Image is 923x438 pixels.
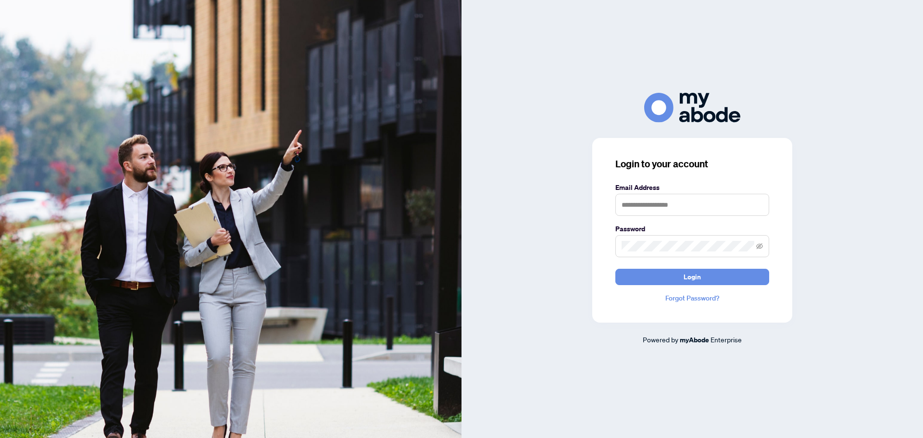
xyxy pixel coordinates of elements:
[615,293,769,303] a: Forgot Password?
[643,335,678,344] span: Powered by
[711,335,742,344] span: Enterprise
[615,269,769,285] button: Login
[615,182,769,193] label: Email Address
[756,243,763,250] span: eye-invisible
[680,335,709,345] a: myAbode
[684,269,701,285] span: Login
[615,224,769,234] label: Password
[615,157,769,171] h3: Login to your account
[644,93,740,122] img: ma-logo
